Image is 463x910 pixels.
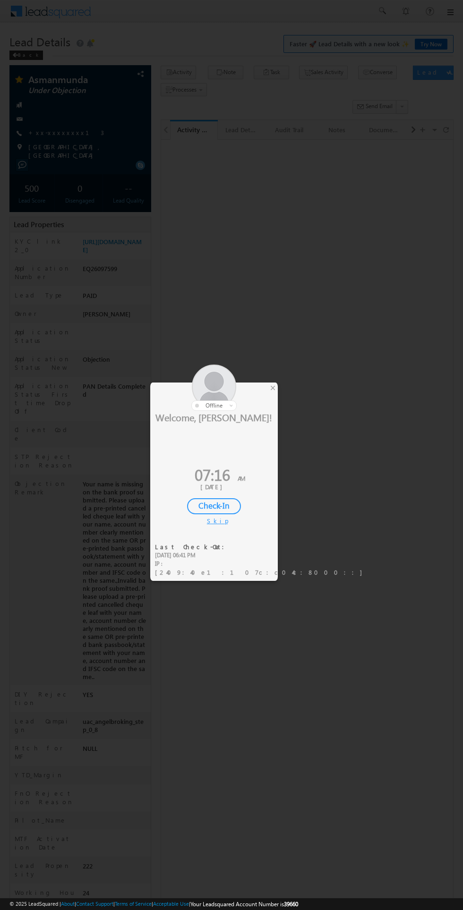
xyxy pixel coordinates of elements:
[157,483,271,491] div: [DATE]
[155,560,367,577] div: IP :
[206,402,223,409] span: offline
[155,551,367,560] div: [DATE] 06:41 PM
[155,543,367,551] div: Last Check-Out:
[155,568,367,576] span: [2409:40e1:107c:c04c:8000::]
[153,901,189,907] a: Acceptable Use
[61,901,75,907] a: About
[9,900,298,909] span: © 2025 LeadSquared | | | | |
[150,411,278,423] div: Welcome, [PERSON_NAME]!
[76,901,113,907] a: Contact Support
[284,901,298,908] span: 39660
[207,517,221,525] div: Skip
[115,901,152,907] a: Terms of Service
[238,474,245,482] span: AM
[195,464,230,485] span: 07:16
[187,498,241,514] div: Check-In
[190,901,298,908] span: Your Leadsquared Account Number is
[268,383,278,393] div: ×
